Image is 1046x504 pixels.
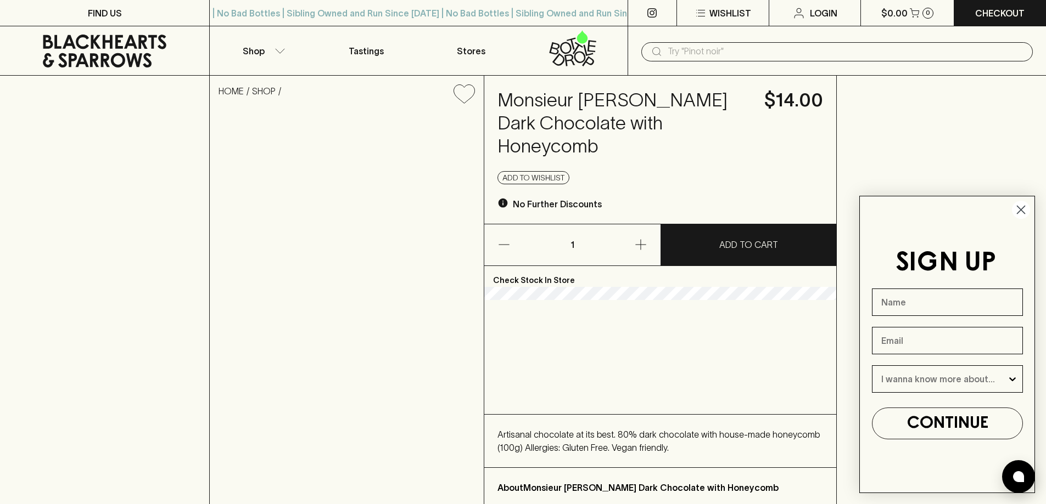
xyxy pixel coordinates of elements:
p: Login [810,7,837,20]
p: ADD TO CART [719,238,778,251]
input: Email [872,327,1023,354]
p: 0 [926,10,930,16]
p: Stores [457,44,485,58]
a: Tastings [314,26,418,75]
button: ADD TO CART [661,224,837,265]
a: SHOP [252,86,276,96]
span: SIGN UP [896,251,996,276]
div: FLYOUT Form [848,185,1046,504]
p: Check Stock In Store [484,266,836,287]
p: 1 [559,224,585,265]
p: Tastings [349,44,384,58]
p: Shop [243,44,265,58]
button: Show Options [1007,366,1018,392]
h4: Monsieur [PERSON_NAME] Dark Chocolate with Honeycomb [497,89,751,158]
p: FIND US [88,7,122,20]
p: No Further Discounts [513,197,602,211]
input: Try "Pinot noir" [668,43,1024,60]
p: $0.00 [881,7,908,20]
a: Stores [419,26,523,75]
span: Artisanal chocolate at its best. 80% dark chocolate with house-made honeycomb (100g) Allergies: G... [497,429,820,452]
button: Close dialog [1011,200,1031,219]
img: bubble-icon [1013,471,1024,482]
button: CONTINUE [872,407,1023,439]
input: Name [872,288,1023,316]
p: Wishlist [709,7,751,20]
p: About Monsieur [PERSON_NAME] Dark Chocolate with Honeycomb [497,481,823,494]
button: Shop [210,26,314,75]
h4: $14.00 [764,89,823,112]
a: HOME [219,86,244,96]
p: Checkout [975,7,1025,20]
input: I wanna know more about... [881,366,1007,392]
button: Add to wishlist [449,80,479,108]
button: Add to wishlist [497,171,569,184]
